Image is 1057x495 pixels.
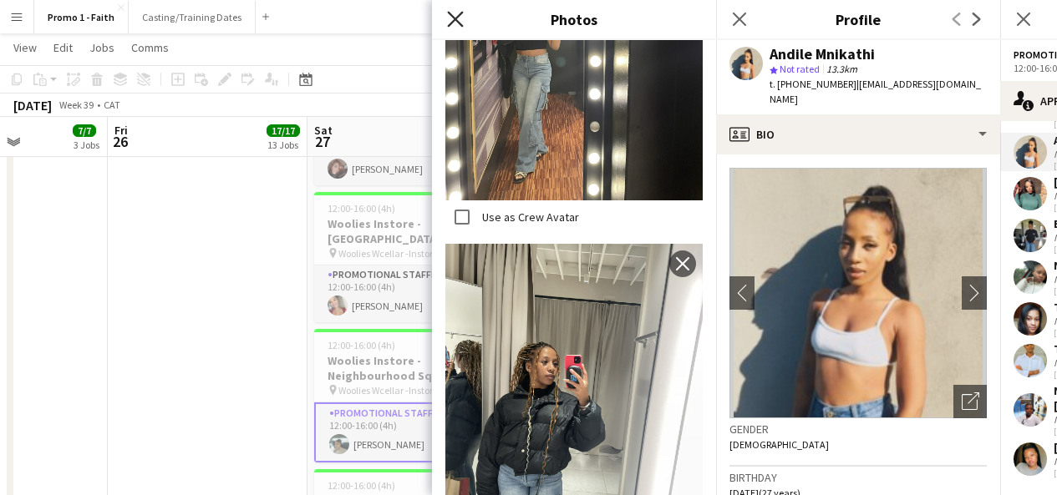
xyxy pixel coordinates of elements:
a: Edit [47,37,79,58]
span: Woolies Wcellar -Instore Wine Tasting Neighbourhood Square [338,384,464,397]
h3: Profile [716,8,1000,30]
span: 17/17 [267,124,300,137]
span: Not rated [780,63,820,75]
span: Sat [314,123,333,138]
span: 12:00-16:00 (4h) [328,479,395,492]
h3: Birthday [729,470,987,485]
span: Week 39 [55,98,97,111]
span: Jobs [89,40,114,55]
h3: Photos [432,8,716,30]
div: Open photos pop-in [953,385,987,418]
a: Comms [125,37,175,58]
span: View [13,40,37,55]
div: 13 Jobs [267,139,299,151]
app-card-role: Promotional Staffing (Brand Ambassadors)1/112:00-16:00 (4h)[PERSON_NAME] [314,402,501,462]
div: 3 Jobs [74,139,99,151]
button: Casting/Training Dates [129,1,256,33]
span: 7/7 [73,124,96,137]
a: View [7,37,43,58]
span: 12:00-16:00 (4h) [328,339,395,351]
app-job-card: 12:00-16:00 (4h)1/1Woolies Instore - Neighbourhood Square Woolies Wcellar -Instore Wine Tasting N... [314,329,501,462]
app-card-role: Promotional Staffing (Brand Ambassadors)1/112:00-16:00 (4h)[PERSON_NAME] [314,265,501,322]
div: Andile Mnikathi [770,47,875,62]
span: Comms [131,40,169,55]
div: [DATE] [13,97,52,114]
span: 12:00-16:00 (4h) [328,202,395,215]
span: Fri [114,123,128,138]
app-job-card: 12:00-16:00 (4h)1/1Woolies Instore - [GEOGRAPHIC_DATA] Woolies Wcellar -Instore Wine Tasting Moun... [314,192,501,322]
span: [DEMOGRAPHIC_DATA] [729,438,829,451]
h3: Woolies Instore - [GEOGRAPHIC_DATA] [314,216,501,246]
button: Promo 1 - Faith [34,1,129,33]
div: CAT [104,98,120,111]
span: 27 [312,132,333,151]
h3: Gender [729,422,987,437]
h3: Woolies Instore - Neighbourhood Square [314,353,501,383]
span: Edit [53,40,73,55]
app-card-role: Promotional Staffing (Brand Ambassadors)1/112:00-16:00 (4h)[PERSON_NAME] [314,129,501,185]
span: t. [PHONE_NUMBER] [770,78,856,90]
label: Use as Crew Avatar [479,209,579,224]
span: 26 [112,132,128,151]
span: 13.3km [823,63,861,75]
img: Crew avatar or photo [729,168,987,418]
div: Bio [716,114,1000,154]
span: Woolies Wcellar -Instore Wine Tasting Mountain Mill [338,247,464,260]
a: Jobs [83,37,121,58]
span: | [EMAIL_ADDRESS][DOMAIN_NAME] [770,78,981,105]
